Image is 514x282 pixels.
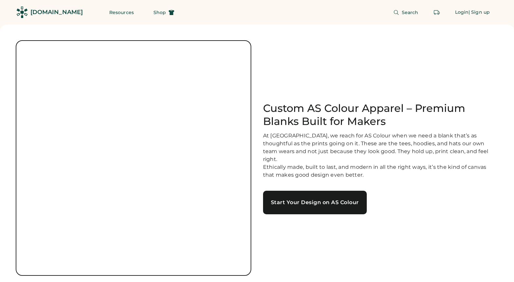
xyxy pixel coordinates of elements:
a: Start Your Design on AS Colour [263,191,367,214]
span: Shop [153,10,166,15]
div: Login [455,9,469,16]
div: | Sign up [469,9,490,16]
button: Resources [101,6,142,19]
div: [DOMAIN_NAME] [30,8,83,16]
button: Shop [146,6,182,19]
div: At [GEOGRAPHIC_DATA], we reach for AS Colour when we need a blank that’s as thoughtful as the pri... [263,132,499,179]
button: Search [385,6,426,19]
img: Rendered Logo - Screens [16,7,28,18]
span: Search [402,10,418,15]
h1: Custom AS Colour Apparel – Premium Blanks Built for Makers [263,102,499,128]
button: Retrieve an order [430,6,443,19]
div: Start Your Design on AS Colour [271,200,359,205]
img: Woman standing in the desert wearing a white AS Colour T-Shirt [16,41,251,275]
